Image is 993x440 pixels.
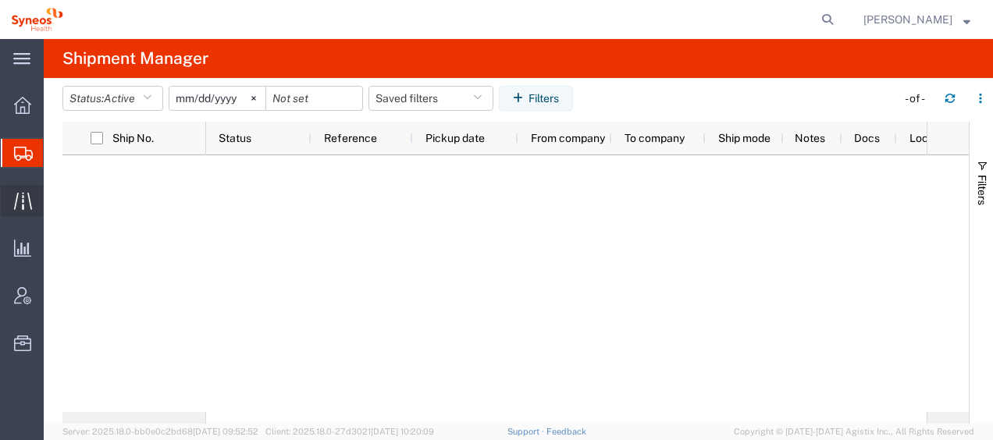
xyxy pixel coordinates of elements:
[625,132,685,144] span: To company
[976,175,988,205] span: Filters
[265,427,434,436] span: Client: 2025.18.0-27d3021
[546,427,586,436] a: Feedback
[112,132,154,144] span: Ship No.
[499,86,573,111] button: Filters
[219,132,251,144] span: Status
[368,86,493,111] button: Saved filters
[863,10,971,29] button: [PERSON_NAME]
[795,132,825,144] span: Notes
[863,11,952,28] span: Igor Lopez Campayo
[62,427,258,436] span: Server: 2025.18.0-bb0e0c2bd68
[909,132,953,144] span: Location
[104,92,135,105] span: Active
[62,39,208,78] h4: Shipment Manager
[371,427,434,436] span: [DATE] 10:20:09
[718,132,771,144] span: Ship mode
[734,425,974,438] span: Copyright © [DATE]-[DATE] Agistix Inc., All Rights Reserved
[62,86,163,111] button: Status:Active
[425,132,485,144] span: Pickup date
[854,132,880,144] span: Docs
[324,132,377,144] span: Reference
[507,427,546,436] a: Support
[266,87,362,110] input: Not set
[169,87,265,110] input: Not set
[193,427,258,436] span: [DATE] 09:52:52
[531,132,605,144] span: From company
[905,90,932,107] div: - of -
[11,8,63,31] img: logo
